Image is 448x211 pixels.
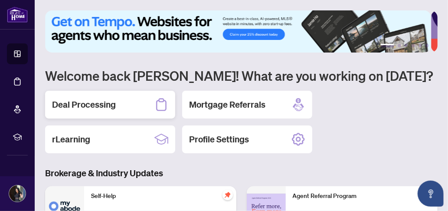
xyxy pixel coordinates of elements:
button: 2 [398,44,401,47]
button: 6 [425,44,429,47]
p: Agent Referral Program [293,191,431,201]
img: Slide 0 [45,10,431,53]
h1: Welcome back [PERSON_NAME]! What are you working on [DATE]? [45,67,438,84]
button: Open asap [418,181,444,207]
button: 4 [412,44,415,47]
button: 3 [405,44,408,47]
span: pushpin [222,190,233,200]
h3: Brokerage & Industry Updates [45,167,438,179]
img: logo [7,7,28,23]
h2: Mortgage Referrals [189,99,265,111]
button: 1 [380,44,394,47]
p: Self-Help [91,191,229,201]
button: 5 [419,44,422,47]
h2: rLearning [52,133,90,145]
img: Profile Icon [9,185,26,202]
h2: Profile Settings [189,133,249,145]
h2: Deal Processing [52,99,116,111]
